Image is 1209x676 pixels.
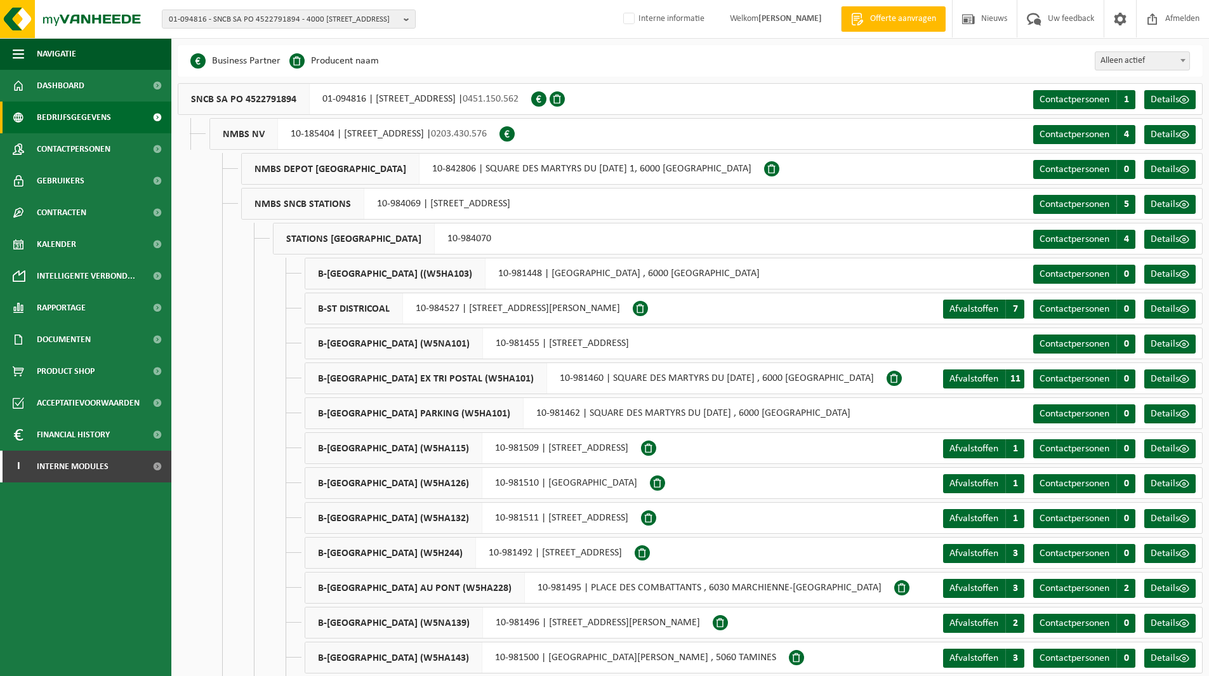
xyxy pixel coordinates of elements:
[1116,125,1135,144] span: 4
[1151,304,1179,314] span: Details
[1151,164,1179,175] span: Details
[1151,653,1179,663] span: Details
[463,94,519,104] span: 0451.150.562
[1151,444,1179,454] span: Details
[1040,548,1109,559] span: Contactpersonen
[13,451,24,482] span: I
[305,363,547,394] span: B-[GEOGRAPHIC_DATA] EX TRI POSTAL (W5HA101)
[1144,404,1196,423] a: Details
[178,84,310,114] span: SNCB SA PO 4522791894
[37,451,109,482] span: Interne modules
[1033,90,1135,109] a: Contactpersonen 1
[1005,474,1024,493] span: 1
[1040,199,1109,209] span: Contactpersonen
[1033,649,1135,668] a: Contactpersonen 0
[1040,339,1109,349] span: Contactpersonen
[210,119,278,149] span: NMBS NV
[1116,404,1135,423] span: 0
[1005,439,1024,458] span: 1
[37,38,76,70] span: Navigatie
[37,324,91,355] span: Documenten
[943,649,1024,668] a: Afvalstoffen 3
[1116,474,1135,493] span: 0
[1144,160,1196,179] a: Details
[1033,195,1135,214] a: Contactpersonen 5
[305,502,641,534] div: 10-981511 | [STREET_ADDRESS]
[37,197,86,229] span: Contracten
[1040,304,1109,314] span: Contactpersonen
[758,14,822,23] strong: [PERSON_NAME]
[37,229,76,260] span: Kalender
[943,579,1024,598] a: Afvalstoffen 3
[305,468,482,498] span: B-[GEOGRAPHIC_DATA] (W5HA126)
[1151,514,1179,524] span: Details
[1033,439,1135,458] a: Contactpersonen 0
[305,293,633,324] div: 10-984527 | [STREET_ADDRESS][PERSON_NAME]
[1151,129,1179,140] span: Details
[1116,230,1135,249] span: 4
[1116,544,1135,563] span: 0
[1116,579,1135,598] span: 2
[169,10,399,29] span: 01-094816 - SNCB SA PO 4522791894 - 4000 [STREET_ADDRESS]
[37,260,135,292] span: Intelligente verbond...
[949,514,998,524] span: Afvalstoffen
[37,387,140,419] span: Acceptatievoorwaarden
[305,538,476,568] span: B-[GEOGRAPHIC_DATA] (W5H244)
[242,154,420,184] span: NMBS DEPOT [GEOGRAPHIC_DATA]
[949,618,998,628] span: Afvalstoffen
[1033,335,1135,354] a: Contactpersonen 0
[1144,474,1196,493] a: Details
[1144,614,1196,633] a: Details
[1040,234,1109,244] span: Contactpersonen
[949,653,998,663] span: Afvalstoffen
[273,223,504,255] div: 10-984070
[305,537,635,569] div: 10-981492 | [STREET_ADDRESS]
[162,10,416,29] button: 01-094816 - SNCB SA PO 4522791894 - 4000 [STREET_ADDRESS]
[1040,164,1109,175] span: Contactpersonen
[943,544,1024,563] a: Afvalstoffen 3
[1151,479,1179,489] span: Details
[1005,614,1024,633] span: 2
[305,397,863,429] div: 10-981462 | SQUARE DES MARTYRS DU [DATE] , 6000 [GEOGRAPHIC_DATA]
[1033,404,1135,423] a: Contactpersonen 0
[1040,479,1109,489] span: Contactpersonen
[242,189,364,219] span: NMBS SNCB STATIONS
[1033,125,1135,144] a: Contactpersonen 4
[1005,369,1024,388] span: 11
[1005,300,1024,319] span: 7
[1116,335,1135,354] span: 0
[1040,618,1109,628] span: Contactpersonen
[943,369,1024,388] a: Afvalstoffen 11
[1144,544,1196,563] a: Details
[841,6,946,32] a: Offerte aanvragen
[1005,649,1024,668] span: 3
[190,51,281,70] li: Business Partner
[1116,509,1135,528] span: 0
[1040,95,1109,105] span: Contactpersonen
[37,133,110,165] span: Contactpersonen
[1033,369,1135,388] a: Contactpersonen 0
[1005,509,1024,528] span: 1
[1116,160,1135,179] span: 0
[1151,548,1179,559] span: Details
[1040,409,1109,419] span: Contactpersonen
[305,328,483,359] span: B-[GEOGRAPHIC_DATA] (W5NA101)
[1005,544,1024,563] span: 3
[37,165,84,197] span: Gebruikers
[305,293,403,324] span: B-ST DISTRICOAL
[949,374,998,384] span: Afvalstoffen
[1033,230,1135,249] a: Contactpersonen 4
[1151,374,1179,384] span: Details
[1151,199,1179,209] span: Details
[305,572,894,604] div: 10-981495 | PLACE DES COMBATTANTS , 6030 MARCHIENNE-[GEOGRAPHIC_DATA]
[1116,614,1135,633] span: 0
[1040,269,1109,279] span: Contactpersonen
[305,607,713,639] div: 10-981496 | [STREET_ADDRESS][PERSON_NAME]
[1116,300,1135,319] span: 0
[178,83,531,115] div: 01-094816 | [STREET_ADDRESS] |
[1033,474,1135,493] a: Contactpersonen 0
[1033,160,1135,179] a: Contactpersonen 0
[431,129,487,139] span: 0203.430.576
[1144,509,1196,528] a: Details
[1040,374,1109,384] span: Contactpersonen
